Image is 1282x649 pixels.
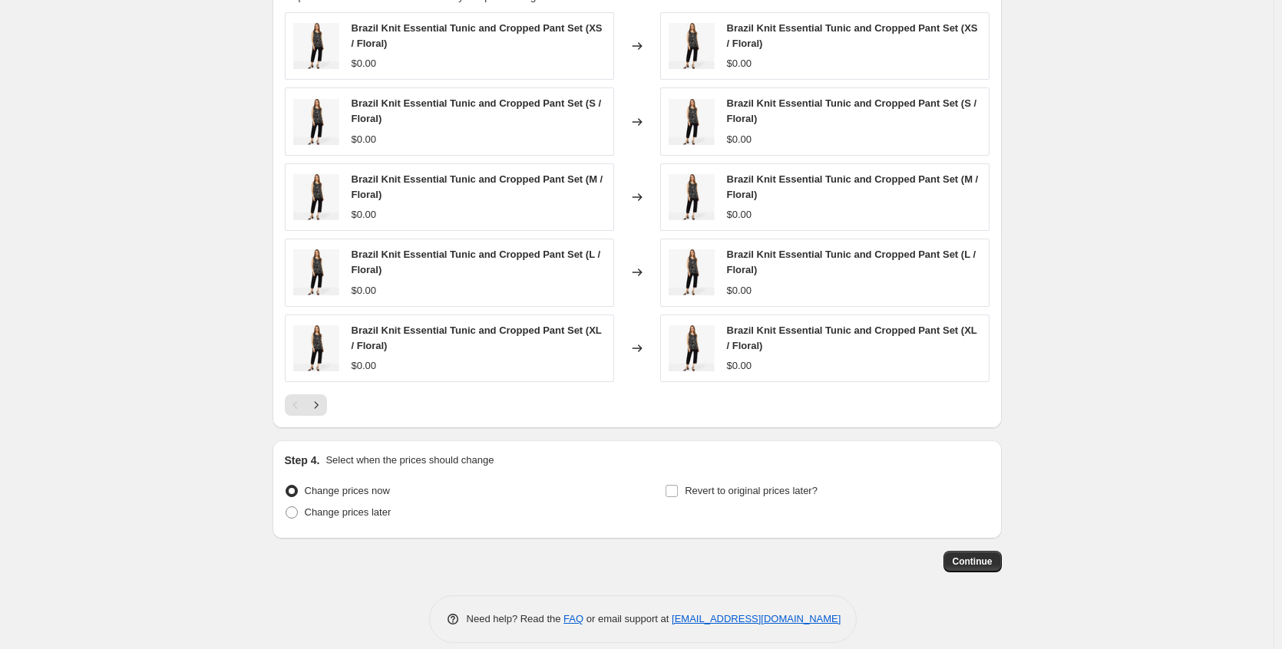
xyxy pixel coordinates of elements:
span: Brazil Knit Essential Tunic and Cropped Pant Set (M / Floral) [352,173,603,200]
span: Brazil Knit Essential Tunic and Cropped Pant Set (XL / Floral) [727,324,977,351]
button: Next [306,394,327,416]
img: 101658_BKMU_80x.webp [293,174,339,220]
div: $0.00 [352,132,377,147]
img: 101658_BKMU_80x.webp [293,99,339,145]
p: Select when the prices should change [325,453,494,468]
h2: Step 4. [285,453,320,468]
span: Brazil Knit Essential Tunic and Cropped Pant Set (M / Floral) [727,173,979,200]
span: Change prices now [305,485,390,496]
span: Brazil Knit Essential Tunic and Cropped Pant Set (XL / Floral) [352,324,602,351]
img: 101658_BKMU_80x.webp [669,99,715,145]
span: Brazil Knit Essential Tunic and Cropped Pant Set (XS / Floral) [352,22,603,49]
div: $0.00 [352,358,377,374]
div: $0.00 [727,132,752,147]
div: $0.00 [352,207,377,222]
span: Brazil Knit Essential Tunic and Cropped Pant Set (S / Floral) [352,97,602,124]
span: or email support at [583,613,672,624]
div: $0.00 [727,56,752,71]
img: 101658_BKMU_80x.webp [669,174,715,220]
img: 101658_BKMU_80x.webp [293,23,339,69]
span: Continue [953,555,993,568]
nav: Pagination [285,394,327,416]
span: Need help? Read the [467,613,564,624]
img: 101658_BKMU_80x.webp [669,249,715,295]
span: Revert to original prices later? [685,485,818,496]
button: Continue [943,551,1002,572]
div: $0.00 [727,283,752,298]
span: Change prices later [305,506,392,518]
div: $0.00 [727,207,752,222]
img: 101658_BKMU_80x.webp [293,325,339,371]
a: [EMAIL_ADDRESS][DOMAIN_NAME] [672,613,841,624]
div: $0.00 [727,358,752,374]
span: Brazil Knit Essential Tunic and Cropped Pant Set (XS / Floral) [727,22,978,49]
span: Brazil Knit Essential Tunic and Cropped Pant Set (S / Floral) [727,97,977,124]
span: Brazil Knit Essential Tunic and Cropped Pant Set (L / Floral) [727,249,976,275]
img: 101658_BKMU_80x.webp [669,23,715,69]
img: 101658_BKMU_80x.webp [293,249,339,295]
a: FAQ [563,613,583,624]
div: $0.00 [352,283,377,298]
img: 101658_BKMU_80x.webp [669,325,715,371]
div: $0.00 [352,56,377,71]
span: Brazil Knit Essential Tunic and Cropped Pant Set (L / Floral) [352,249,601,275]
